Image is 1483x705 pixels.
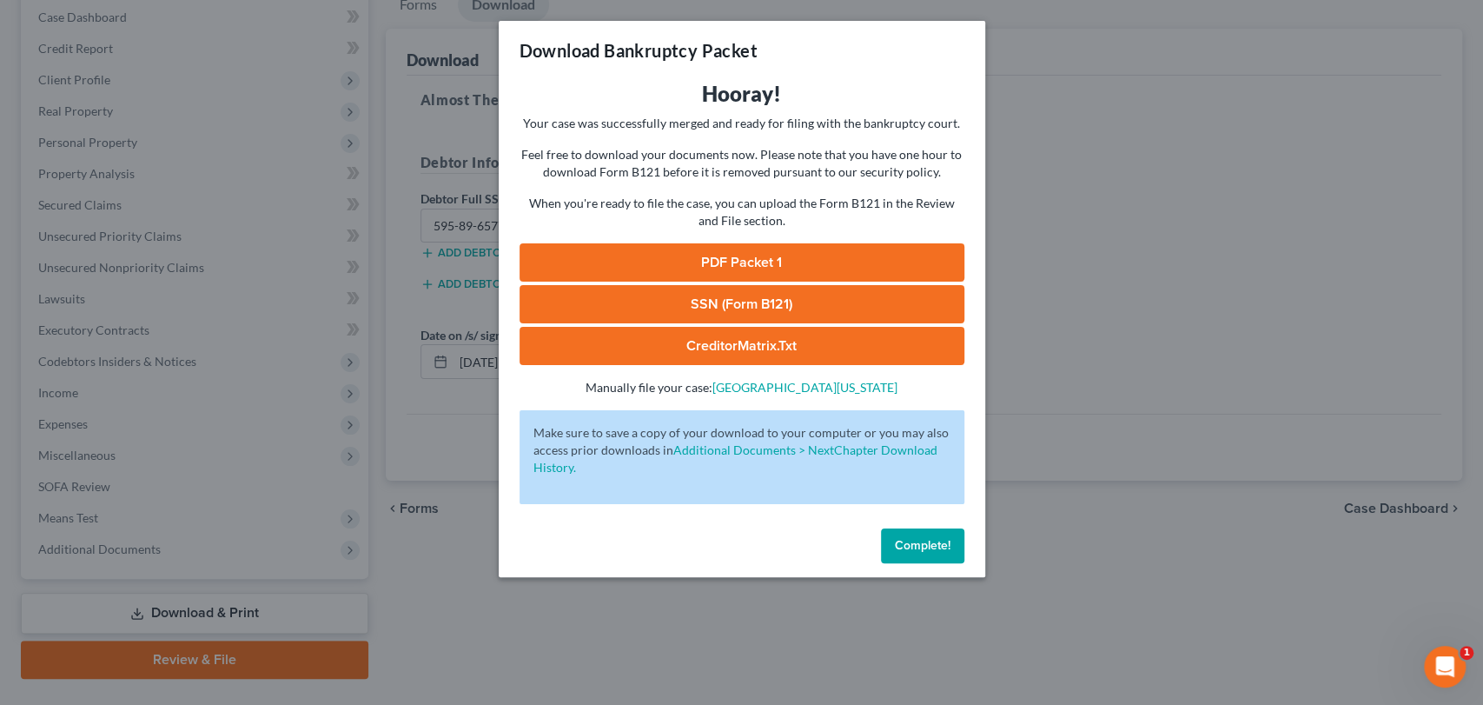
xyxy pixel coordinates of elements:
span: Complete! [895,538,950,553]
h3: Hooray! [520,80,964,108]
p: Manually file your case: [520,379,964,396]
a: [GEOGRAPHIC_DATA][US_STATE] [712,380,897,395]
p: Your case was successfully merged and ready for filing with the bankruptcy court. [520,115,964,132]
span: 1 [1460,646,1473,660]
a: Additional Documents > NextChapter Download History. [533,442,937,475]
a: SSN (Form B121) [520,285,964,323]
a: CreditorMatrix.txt [520,327,964,365]
h3: Download Bankruptcy Packet [520,38,758,63]
p: Feel free to download your documents now. Please note that you have one hour to download Form B12... [520,146,964,181]
p: Make sure to save a copy of your download to your computer or you may also access prior downloads in [533,424,950,476]
iframe: Intercom live chat [1424,646,1466,688]
a: PDF Packet 1 [520,243,964,282]
p: When you're ready to file the case, you can upload the Form B121 in the Review and File section. [520,195,964,229]
button: Complete! [881,529,964,563]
